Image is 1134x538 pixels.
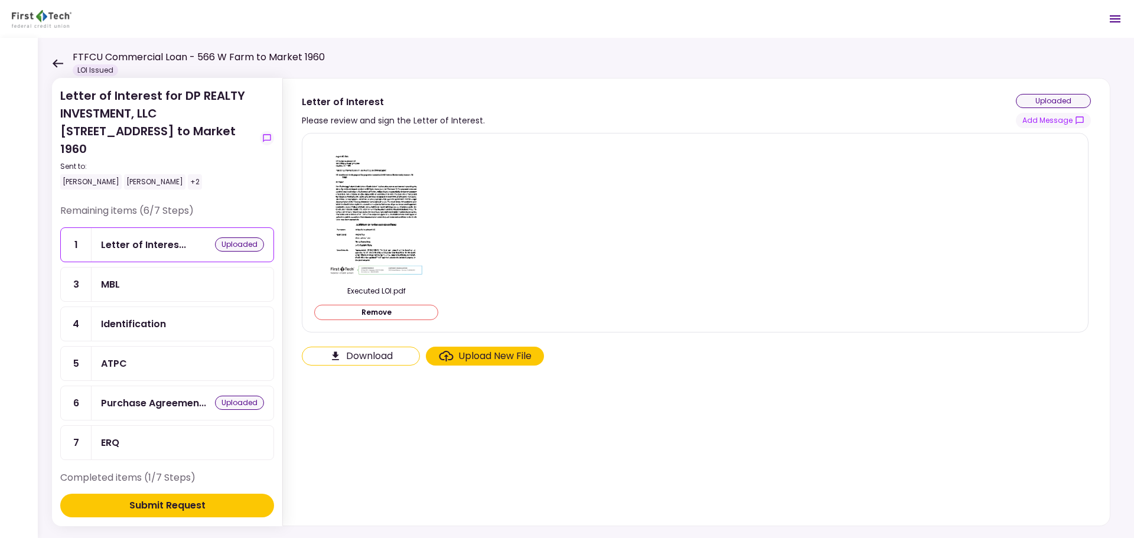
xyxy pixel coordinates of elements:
[73,50,325,64] h1: FTFCU Commercial Loan - 566 W Farm to Market 1960
[60,494,274,517] button: Submit Request
[61,268,92,301] div: 3
[302,94,485,109] div: Letter of Interest
[458,349,532,363] div: Upload New File
[60,307,274,341] a: 4Identification
[101,317,166,331] div: Identification
[124,174,185,190] div: [PERSON_NAME]
[60,204,274,227] div: Remaining items (6/7 Steps)
[282,78,1110,526] div: Letter of InterestPlease review and sign the Letter of Interest.uploadedshow-messagesExecuted LOI...
[61,426,92,459] div: 7
[60,174,122,190] div: [PERSON_NAME]
[188,174,202,190] div: +2
[12,10,71,28] img: Partner icon
[61,386,92,420] div: 6
[60,425,274,460] a: 7ERQ
[60,346,274,381] a: 5ATPC
[1016,94,1091,108] div: uploaded
[215,396,264,410] div: uploaded
[101,396,206,410] div: Purchase Agreement
[1016,113,1091,128] button: show-messages
[60,227,274,262] a: 1Letter of Interestuploaded
[61,347,92,380] div: 5
[1101,5,1129,33] button: Open menu
[73,64,118,76] div: LOI Issued
[101,277,120,292] div: MBL
[60,267,274,302] a: 3MBL
[260,131,274,145] button: show-messages
[426,347,544,366] span: Click here to upload the required document
[302,347,420,366] button: Click here to download the document
[215,237,264,252] div: uploaded
[60,471,274,494] div: Completed items (1/7 Steps)
[101,237,186,252] div: Letter of Interest
[302,113,485,128] div: Please review and sign the Letter of Interest.
[314,286,438,296] div: Executed LOI.pdf
[61,228,92,262] div: 1
[61,307,92,341] div: 4
[314,305,438,320] button: Remove
[60,161,255,172] div: Sent to:
[60,87,255,190] div: Letter of Interest for DP REALTY INVESTMENT, LLC [STREET_ADDRESS] to Market 1960
[129,498,206,513] div: Submit Request
[101,356,127,371] div: ATPC
[60,386,274,420] a: 6Purchase Agreementuploaded
[101,435,119,450] div: ERQ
